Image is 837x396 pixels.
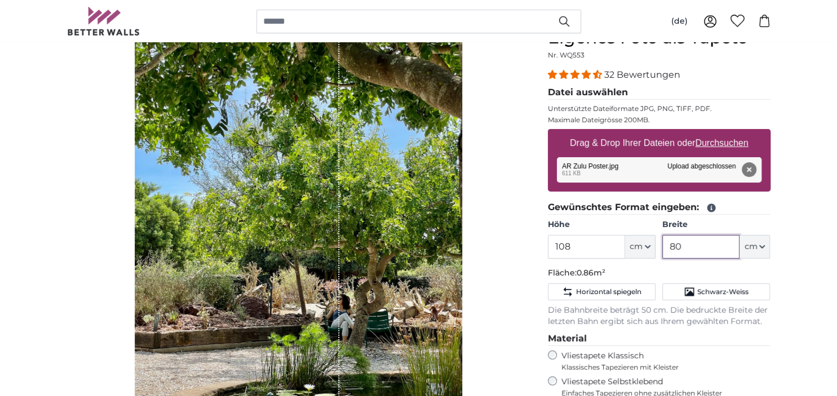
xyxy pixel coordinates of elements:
[577,268,605,278] span: 0.86m²
[662,11,697,32] button: (de)
[697,287,749,296] span: Schwarz-Weiss
[695,138,748,148] u: Durchsuchen
[548,69,604,80] span: 4.31 stars
[67,7,140,35] img: Betterwalls
[575,287,641,296] span: Horizontal spiegeln
[548,305,770,327] p: Die Bahnbreite beträgt 50 cm. Die bedruckte Breite der letzten Bahn ergibt sich aus Ihrem gewählt...
[744,241,757,252] span: cm
[662,219,770,230] label: Breite
[548,201,770,215] legend: Gewünschtes Format eingeben:
[604,69,680,80] span: 32 Bewertungen
[548,104,770,113] p: Unterstützte Dateiformate JPG, PNG, TIFF, PDF.
[548,86,770,100] legend: Datei auswählen
[561,363,761,372] span: Klassisches Tapezieren mit Kleister
[662,283,770,300] button: Schwarz-Weiss
[739,235,770,259] button: cm
[548,268,770,279] p: Fläche:
[548,115,770,124] p: Maximale Dateigrösse 200MB.
[548,51,584,59] span: Nr. WQ553
[548,283,656,300] button: Horizontal spiegeln
[630,241,643,252] span: cm
[561,350,761,372] label: Vliestapete Klassisch
[565,132,753,154] label: Drag & Drop Ihrer Dateien oder
[548,219,656,230] label: Höhe
[625,235,656,259] button: cm
[548,332,770,346] legend: Material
